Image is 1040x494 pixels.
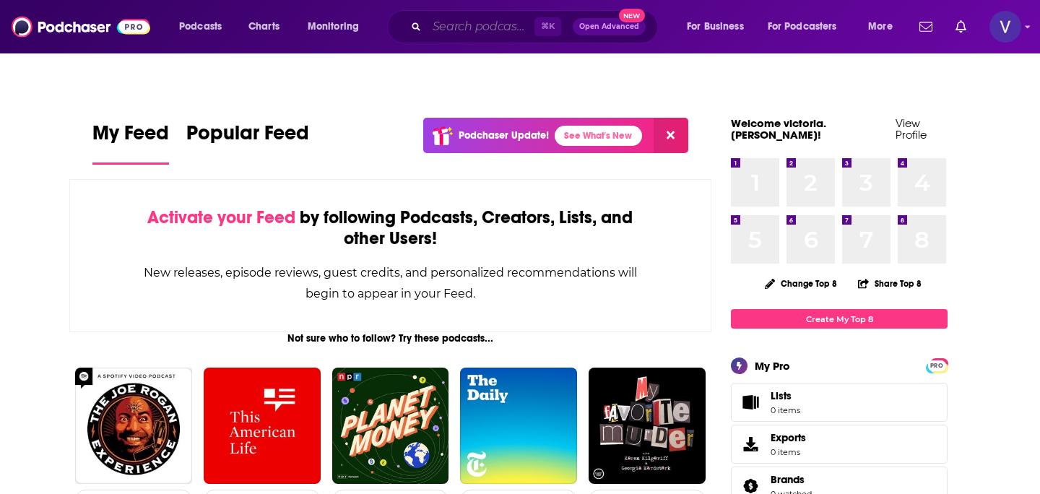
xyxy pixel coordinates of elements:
a: Popular Feed [186,121,309,165]
button: open menu [298,15,378,38]
span: 0 items [771,447,806,457]
span: Podcasts [179,17,222,37]
div: by following Podcasts, Creators, Lists, and other Users! [142,207,638,249]
div: My Pro [755,359,790,373]
span: Exports [771,431,806,444]
span: For Business [687,17,744,37]
span: Exports [736,434,765,454]
div: Not sure who to follow? Try these podcasts... [69,332,711,344]
span: Logged in as victoria.wilson [989,11,1021,43]
span: Lists [736,392,765,412]
button: Show profile menu [989,11,1021,43]
span: ⌘ K [534,17,561,36]
span: My Feed [92,121,169,154]
button: open menu [677,15,762,38]
a: My Feed [92,121,169,165]
span: For Podcasters [768,17,837,37]
a: Brands [771,473,812,486]
img: Planet Money [332,368,449,485]
input: Search podcasts, credits, & more... [427,15,534,38]
span: More [868,17,893,37]
span: Popular Feed [186,121,309,154]
img: Podchaser - Follow, Share and Rate Podcasts [12,13,150,40]
a: Create My Top 8 [731,309,948,329]
span: Lists [771,389,792,402]
img: The Joe Rogan Experience [75,368,192,485]
button: Change Top 8 [756,274,846,292]
span: Lists [771,389,800,402]
a: Lists [731,383,948,422]
span: Charts [248,17,279,37]
a: Exports [731,425,948,464]
img: The Daily [460,368,577,485]
span: PRO [928,360,945,371]
span: 0 items [771,405,800,415]
a: Welcome victoria.[PERSON_NAME]! [731,116,826,142]
a: View Profile [896,116,927,142]
img: My Favorite Murder with Karen Kilgariff and Georgia Hardstark [589,368,706,485]
p: Podchaser Update! [459,129,549,142]
a: PRO [928,360,945,370]
img: User Profile [989,11,1021,43]
a: Show notifications dropdown [950,14,972,39]
a: Charts [239,15,288,38]
img: This American Life [204,368,321,485]
a: Show notifications dropdown [914,14,938,39]
span: Open Advanced [579,23,639,30]
span: New [619,9,645,22]
span: Activate your Feed [147,207,295,228]
button: open menu [169,15,240,38]
div: New releases, episode reviews, guest credits, and personalized recommendations will begin to appe... [142,262,638,304]
span: Monitoring [308,17,359,37]
a: See What's New [555,126,642,146]
button: open menu [858,15,911,38]
button: Share Top 8 [857,269,922,298]
button: open menu [758,15,858,38]
div: Search podcasts, credits, & more... [401,10,672,43]
button: Open AdvancedNew [573,18,646,35]
span: Brands [771,473,805,486]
